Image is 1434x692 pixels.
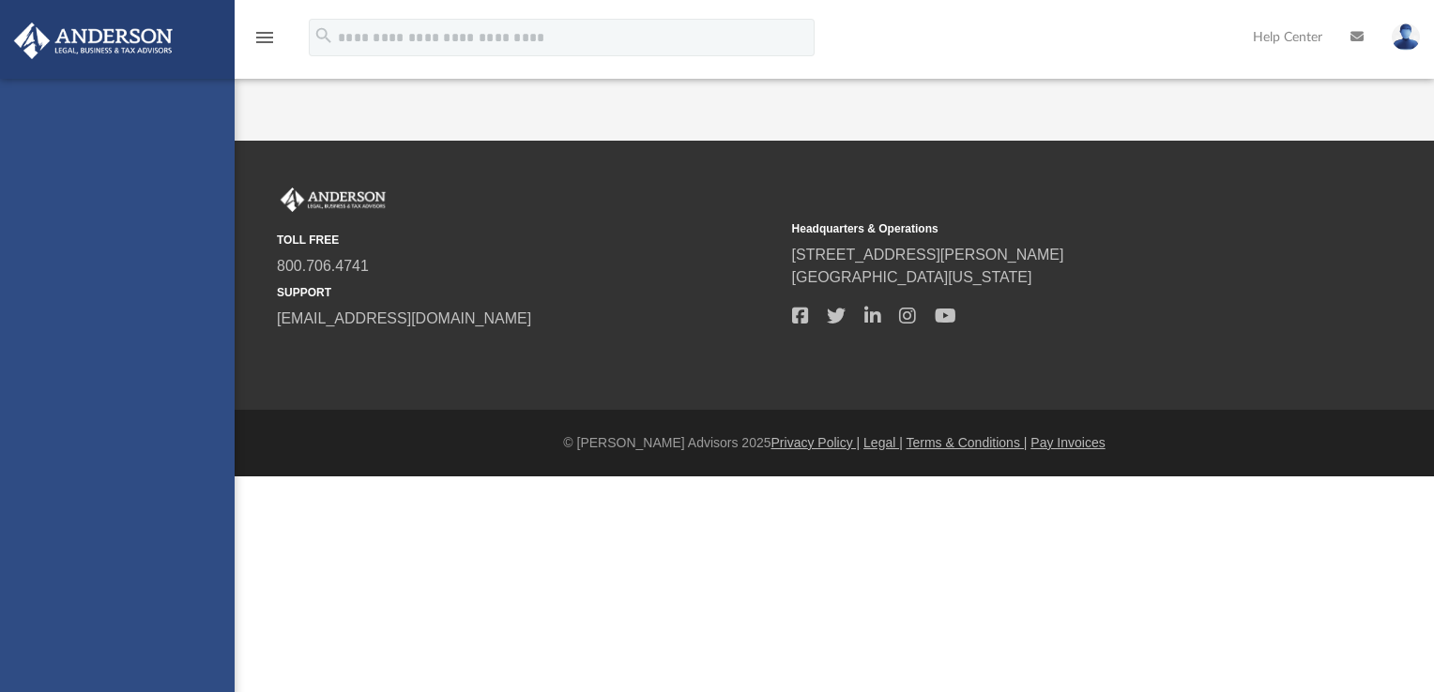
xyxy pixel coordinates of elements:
[792,220,1294,237] small: Headquarters & Operations
[792,269,1032,285] a: [GEOGRAPHIC_DATA][US_STATE]
[1030,435,1105,450] a: Pay Invoices
[8,23,178,59] img: Anderson Advisors Platinum Portal
[277,232,779,248] small: TOLL FREE
[253,36,276,49] a: menu
[253,26,276,49] i: menu
[792,247,1064,263] a: [STREET_ADDRESS][PERSON_NAME]
[277,188,389,212] img: Anderson Advisors Platinum Portal
[277,258,369,274] a: 800.706.4741
[907,435,1028,450] a: Terms & Conditions |
[235,433,1434,453] div: © [PERSON_NAME] Advisors 2025
[277,284,779,301] small: SUPPORT
[277,310,531,326] a: [EMAIL_ADDRESS][DOMAIN_NAME]
[1392,23,1420,51] img: User Pic
[863,435,903,450] a: Legal |
[771,435,861,450] a: Privacy Policy |
[313,25,334,46] i: search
